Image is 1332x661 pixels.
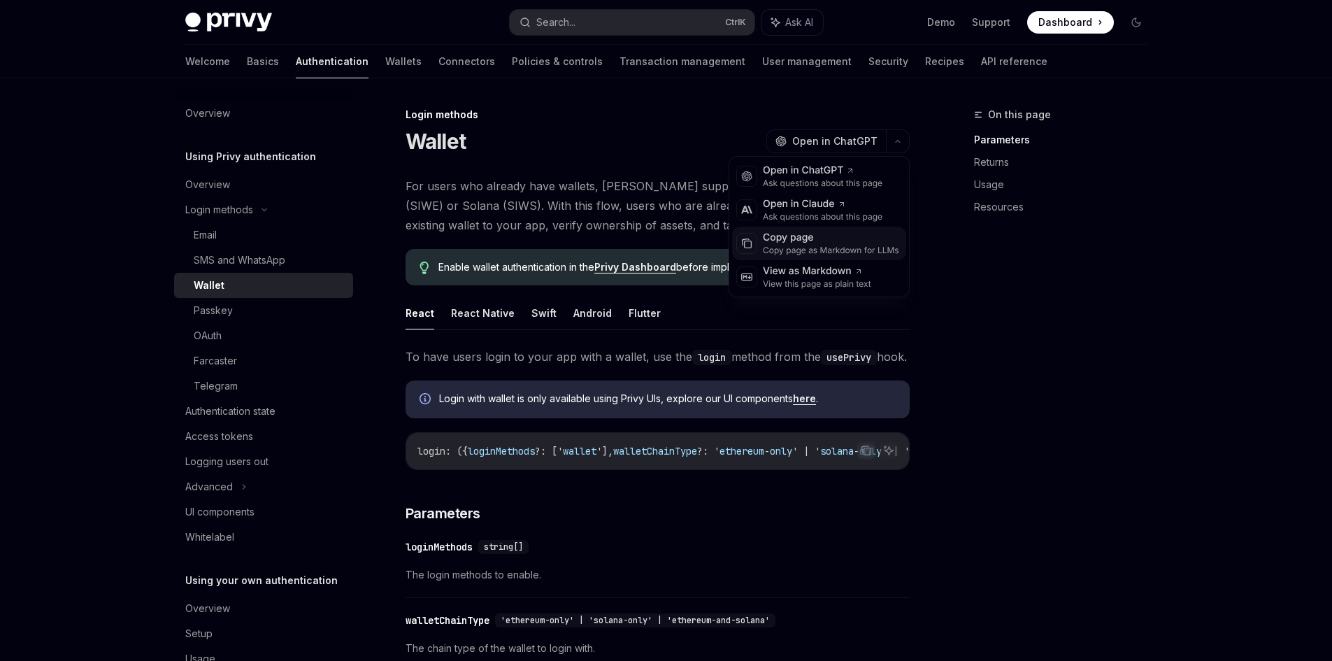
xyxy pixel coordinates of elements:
[194,378,238,395] div: Telegram
[185,625,213,642] div: Setup
[792,445,820,457] span: ' | '
[406,613,489,627] div: walletChainType
[185,453,268,470] div: Logging users out
[406,129,466,154] h1: Wallet
[174,525,353,550] a: Whitelabel
[974,196,1159,218] a: Resources
[925,45,964,78] a: Recipes
[563,445,596,457] span: wallet
[1027,11,1114,34] a: Dashboard
[406,108,910,122] div: Login methods
[174,273,353,298] a: Wallet
[174,248,353,273] a: SMS and WhatsApp
[981,45,1047,78] a: API reference
[512,45,603,78] a: Policies & controls
[174,424,353,449] a: Access tokens
[420,393,434,407] svg: Info
[785,15,813,29] span: Ask AI
[185,572,338,589] h5: Using your own authentication
[761,10,823,35] button: Ask AI
[185,529,234,546] div: Whitelabel
[194,252,285,269] div: SMS and WhatsApp
[420,262,429,274] svg: Tip
[185,13,272,32] img: dark logo
[536,14,575,31] div: Search...
[406,640,910,657] span: The chain type of the wallet to login with.
[406,347,910,367] span: To have users login to your app with a wallet, use the method from the hook.
[185,105,230,122] div: Overview
[988,106,1051,123] span: On this page
[763,278,871,290] div: View this page as plain text
[763,264,871,278] div: View as Markdown
[535,445,563,457] span: ?: ['
[185,428,253,445] div: Access tokens
[439,392,896,406] span: Login with wallet is only available using Privy UIs, explore our UI components .
[247,45,279,78] a: Basics
[174,596,353,621] a: Overview
[174,399,353,424] a: Authentication state
[692,350,731,365] code: login
[501,615,770,626] span: 'ethereum-only' | 'solana-only' | 'ethereum-and-solana'
[296,45,368,78] a: Authentication
[174,222,353,248] a: Email
[793,392,816,405] a: here
[857,441,875,460] button: Copy the contents from the code block
[770,445,792,457] span: only
[185,478,233,495] div: Advanced
[406,540,473,554] div: loginMethods
[763,231,899,245] div: Copy page
[697,445,719,457] span: ?: '
[174,298,353,323] a: Passkey
[385,45,422,78] a: Wallets
[194,302,233,319] div: Passkey
[468,445,535,457] span: loginMethods
[194,277,224,294] div: Wallet
[531,297,557,329] button: Swift
[406,504,480,523] span: Parameters
[766,129,886,153] button: Open in ChatGPT
[1038,15,1092,29] span: Dashboard
[792,134,878,148] span: Open in ChatGPT
[510,10,754,35] button: Search...CtrlK
[174,101,353,126] a: Overview
[174,323,353,348] a: OAuth
[438,260,895,274] span: Enable wallet authentication in the before implementing this feature.
[763,164,882,178] div: Open in ChatGPT
[620,45,745,78] a: Transaction management
[763,197,882,211] div: Open in Claude
[974,129,1159,151] a: Parameters
[406,176,910,235] span: For users who already have wallets, [PERSON_NAME] supports signing in with Ethereum (SIWE) or Sol...
[194,353,237,369] div: Farcaster
[629,297,661,329] button: Flutter
[762,45,852,78] a: User management
[974,151,1159,173] a: Returns
[174,499,353,525] a: UI components
[451,297,515,329] button: React Native
[725,17,746,28] span: Ctrl K
[406,297,434,329] button: React
[613,445,697,457] span: walletChainType
[185,504,255,520] div: UI components
[484,541,523,553] span: string[]
[174,172,353,197] a: Overview
[763,211,882,222] div: Ask questions about this page
[445,445,468,457] span: : ({
[174,449,353,474] a: Logging users out
[185,600,230,617] div: Overview
[417,445,445,457] span: login
[972,15,1010,29] a: Support
[174,348,353,374] a: Farcaster
[763,178,882,189] div: Ask questions about this page
[174,374,353,399] a: Telegram
[185,148,316,165] h5: Using Privy authentication
[719,445,764,457] span: ethereum
[927,15,955,29] a: Demo
[185,403,275,420] div: Authentication state
[573,297,612,329] button: Android
[820,445,854,457] span: solana
[974,173,1159,196] a: Usage
[174,621,353,646] a: Setup
[763,245,899,256] div: Copy page as Markdown for LLMs
[406,567,910,583] span: The login methods to enable.
[185,201,253,218] div: Login methods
